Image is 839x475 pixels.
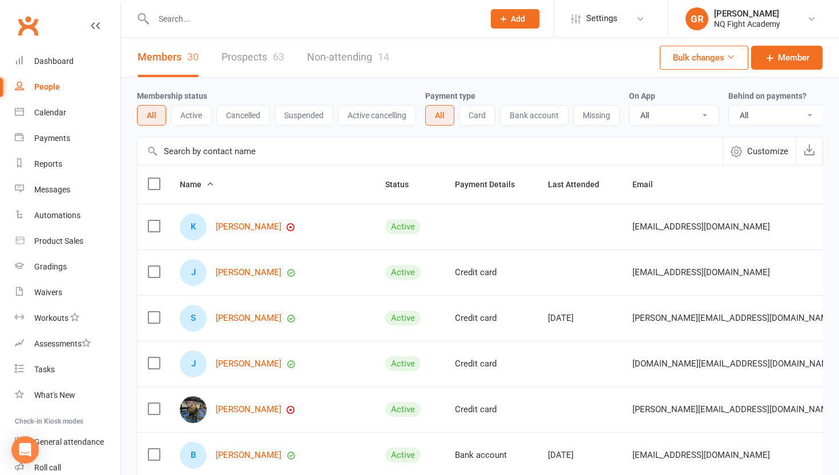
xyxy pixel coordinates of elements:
[34,82,60,91] div: People
[385,265,421,280] div: Active
[180,214,207,240] div: Kent
[180,396,207,423] img: CURTIS
[34,391,75,400] div: What's New
[216,313,281,323] a: [PERSON_NAME]
[137,91,207,100] label: Membership status
[751,46,822,70] a: Member
[425,91,475,100] label: Payment type
[660,46,748,70] button: Bulk changes
[138,38,199,77] a: Members30
[34,365,55,374] div: Tasks
[15,228,120,254] a: Product Sales
[385,311,421,325] div: Active
[629,91,655,100] label: On App
[455,450,527,460] div: Bank account
[216,268,281,277] a: [PERSON_NAME]
[385,448,421,462] div: Active
[15,280,120,305] a: Waivers
[221,38,284,77] a: Prospects63
[632,261,770,283] span: [EMAIL_ADDRESS][DOMAIN_NAME]
[216,359,281,369] a: [PERSON_NAME]
[338,105,416,126] button: Active cancelling
[385,356,421,371] div: Active
[548,450,612,460] div: [DATE]
[171,105,212,126] button: Active
[455,180,527,189] span: Payment Details
[34,339,91,348] div: Assessments
[138,138,723,165] input: Search by contact name
[548,180,612,189] span: Last Attended
[747,144,788,158] span: Customize
[34,262,67,271] div: Gradings
[714,19,780,29] div: NQ Fight Academy
[15,331,120,357] a: Assessments
[34,159,62,168] div: Reports
[15,151,120,177] a: Reports
[34,108,66,117] div: Calendar
[275,105,333,126] button: Suspended
[34,313,68,323] div: Workouts
[455,268,527,277] div: Credit card
[632,307,836,329] span: [PERSON_NAME][EMAIL_ADDRESS][DOMAIN_NAME]
[385,219,421,234] div: Active
[455,359,527,369] div: Credit card
[685,7,708,30] div: GR
[216,222,281,232] a: [PERSON_NAME]
[632,180,665,189] span: Email
[307,38,389,77] a: Non-attending14
[385,402,421,417] div: Active
[14,11,42,40] a: Clubworx
[273,51,284,63] div: 63
[491,9,539,29] button: Add
[150,11,476,27] input: Search...
[216,405,281,414] a: [PERSON_NAME]
[15,126,120,151] a: Payments
[15,429,120,455] a: General attendance kiosk mode
[548,178,612,191] button: Last Attended
[15,100,120,126] a: Calendar
[180,259,207,286] div: Jennifer
[34,288,62,297] div: Waivers
[632,353,836,375] span: [DOMAIN_NAME][EMAIL_ADDRESS][DOMAIN_NAME]
[632,444,770,466] span: [EMAIL_ADDRESS][DOMAIN_NAME]
[15,383,120,408] a: What's New
[216,450,281,460] a: [PERSON_NAME]
[34,211,80,220] div: Automations
[586,6,618,31] span: Settings
[180,442,207,469] div: Bronte
[385,180,421,189] span: Status
[180,305,207,332] div: Shantay
[187,51,199,63] div: 30
[385,178,421,191] button: Status
[632,178,665,191] button: Email
[34,57,74,66] div: Dashboard
[15,74,120,100] a: People
[216,105,270,126] button: Cancelled
[15,305,120,331] a: Workouts
[500,105,568,126] button: Bank account
[573,105,620,126] button: Missing
[548,313,612,323] div: [DATE]
[459,105,495,126] button: Card
[34,437,104,446] div: General attendance
[15,254,120,280] a: Gradings
[15,203,120,228] a: Automations
[714,9,780,19] div: [PERSON_NAME]
[11,436,39,464] div: Open Intercom Messenger
[632,216,770,237] span: [EMAIL_ADDRESS][DOMAIN_NAME]
[723,138,796,165] button: Customize
[15,357,120,383] a: Tasks
[180,180,214,189] span: Name
[34,236,83,245] div: Product Sales
[180,351,207,377] div: Joey
[728,91,806,100] label: Behind on payments?
[34,134,70,143] div: Payments
[632,398,836,420] span: [PERSON_NAME][EMAIL_ADDRESS][DOMAIN_NAME]
[137,105,166,126] button: All
[511,14,525,23] span: Add
[15,177,120,203] a: Messages
[34,463,61,472] div: Roll call
[455,313,527,323] div: Credit card
[378,51,389,63] div: 14
[34,185,70,194] div: Messages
